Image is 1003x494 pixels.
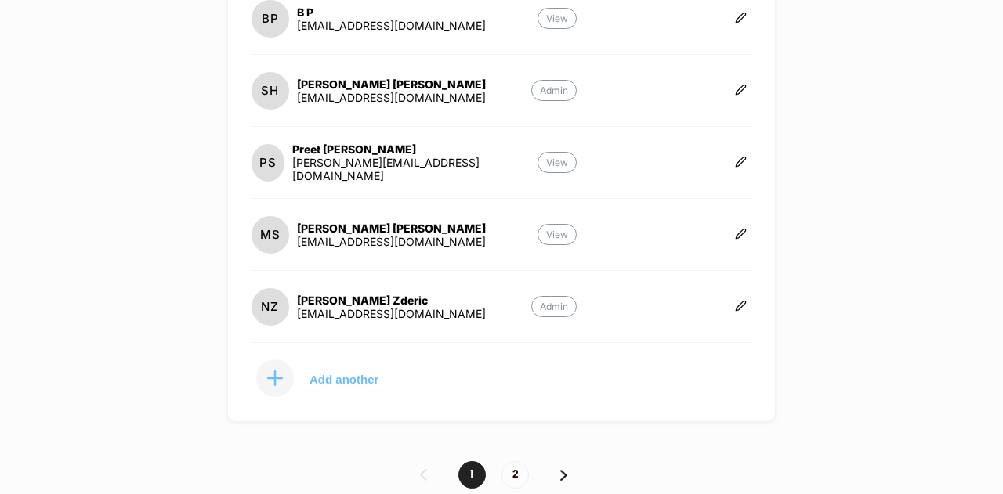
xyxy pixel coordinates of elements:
[501,461,529,489] span: 2
[310,375,378,383] p: Add another
[531,296,577,317] p: Admin
[538,224,577,245] p: View
[458,461,486,489] span: 1
[297,19,486,32] div: [EMAIL_ADDRESS][DOMAIN_NAME]
[297,91,486,104] div: [EMAIL_ADDRESS][DOMAIN_NAME]
[252,359,408,398] button: Add another
[297,235,486,248] div: [EMAIL_ADDRESS][DOMAIN_NAME]
[297,222,486,235] div: [PERSON_NAME] [PERSON_NAME]
[297,78,486,91] div: [PERSON_NAME] [PERSON_NAME]
[292,142,538,156] div: Preet [PERSON_NAME]
[538,8,577,29] p: View
[292,156,538,182] div: [PERSON_NAME][EMAIL_ADDRESS][DOMAIN_NAME]
[538,152,577,173] p: View
[297,5,486,19] div: B P
[262,11,279,26] p: BP
[259,155,277,170] p: PS
[261,299,279,314] p: NZ
[560,470,567,481] img: pagination forward
[297,294,486,307] div: [PERSON_NAME] Zderic
[531,80,577,101] p: Admin
[297,307,486,320] div: [EMAIL_ADDRESS][DOMAIN_NAME]
[261,83,279,98] p: SH
[260,227,281,242] p: MS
